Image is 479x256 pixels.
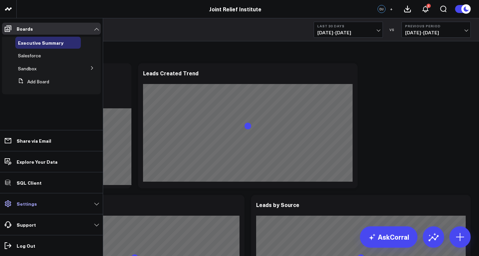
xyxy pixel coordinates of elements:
[390,7,393,11] span: +
[360,226,417,248] a: AskCorral
[17,243,35,248] p: Log Out
[314,22,383,38] button: Last 30 Days[DATE]-[DATE]
[378,5,386,13] div: DJ
[405,24,467,28] b: Previous Period
[17,201,37,206] p: Settings
[401,22,471,38] button: Previous Period[DATE]-[DATE]
[18,66,37,71] a: Sandbox
[17,180,42,185] p: SQL Client
[18,39,64,46] span: Executive Summary
[387,5,395,13] button: +
[18,52,41,59] span: Salesforce
[2,177,101,189] a: SQL Client
[317,24,379,28] b: Last 30 Days
[256,201,299,208] div: Leads by Source
[386,28,398,32] div: VS
[17,222,36,227] p: Support
[2,240,101,252] a: Log Out
[405,30,467,35] span: [DATE] - [DATE]
[209,5,261,13] a: Joint Relief Institute
[18,65,37,72] span: Sandbox
[143,69,199,77] div: Leads Created Trend
[17,138,51,143] p: Share via Email
[18,53,41,58] a: Salesforce
[17,159,58,164] p: Explore Your Data
[18,40,64,45] a: Executive Summary
[17,26,33,31] p: Boards
[15,76,49,88] button: Add Board
[317,30,379,35] span: [DATE] - [DATE]
[426,4,431,8] div: 2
